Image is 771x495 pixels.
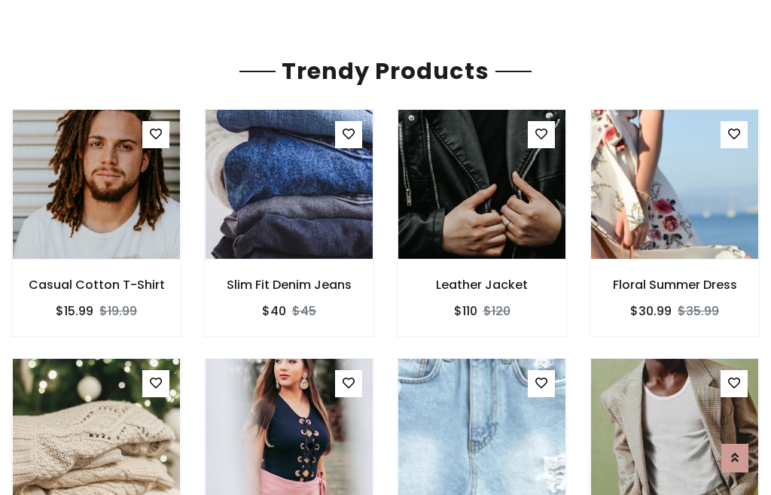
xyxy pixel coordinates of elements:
h6: $40 [262,304,286,318]
del: $19.99 [99,302,137,320]
del: $120 [483,302,510,320]
h6: Casual Cotton T-Shirt [12,278,181,292]
h6: Floral Summer Dress [590,278,759,292]
h6: $15.99 [56,304,93,318]
h6: $30.99 [630,304,672,318]
h6: Leather Jacket [398,278,566,292]
h6: $110 [454,304,477,318]
h6: Slim Fit Denim Jeans [205,278,373,292]
del: $35.99 [678,302,719,320]
span: Trendy Products [276,55,495,87]
del: $45 [292,302,316,320]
